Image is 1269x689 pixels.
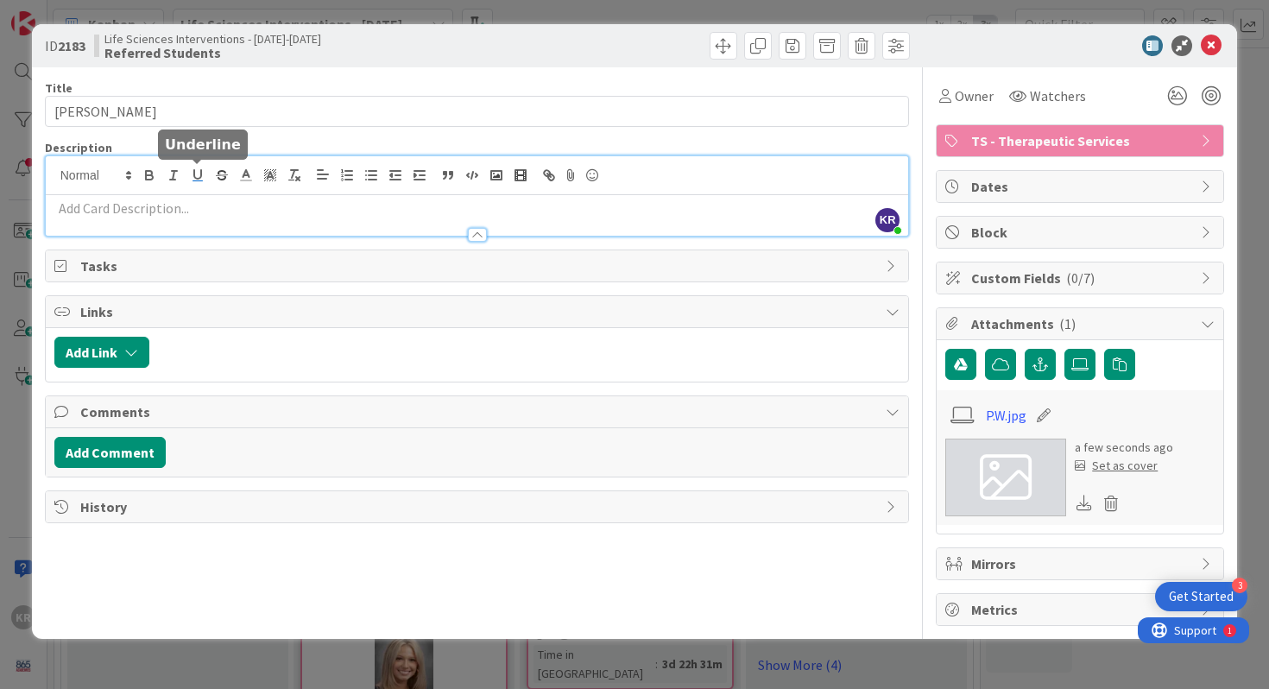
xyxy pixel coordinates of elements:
button: Add Link [54,337,149,368]
div: 1 [90,7,94,21]
span: Comments [80,401,878,422]
input: type card name here... [45,96,910,127]
span: Support [36,3,79,23]
div: Set as cover [1075,457,1158,475]
span: ( 1 ) [1059,315,1076,332]
span: KR [875,208,900,232]
span: Watchers [1030,85,1086,106]
span: Links [80,301,878,322]
span: Metrics [971,599,1192,620]
a: P.W.jpg [986,405,1026,426]
div: Open Get Started checklist, remaining modules: 3 [1155,582,1247,611]
span: Block [971,222,1192,243]
button: Add Comment [54,437,166,468]
span: Owner [955,85,994,106]
div: Download [1075,492,1094,515]
span: History [80,496,878,517]
span: Attachments [971,313,1192,334]
span: Mirrors [971,553,1192,574]
span: Life Sciences Interventions - [DATE]-[DATE] [104,32,321,46]
span: Description [45,140,112,155]
b: Referred Students [104,46,321,60]
span: TS - Therapeutic Services [971,130,1192,151]
span: Tasks [80,256,878,276]
span: ( 0/7 ) [1066,269,1095,287]
h5: Underline [165,136,241,153]
span: Custom Fields [971,268,1192,288]
span: Dates [971,176,1192,197]
div: 3 [1232,578,1247,593]
div: Get Started [1169,588,1234,605]
label: Title [45,80,73,96]
span: ID [45,35,85,56]
b: 2183 [58,37,85,54]
div: a few seconds ago [1075,439,1173,457]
